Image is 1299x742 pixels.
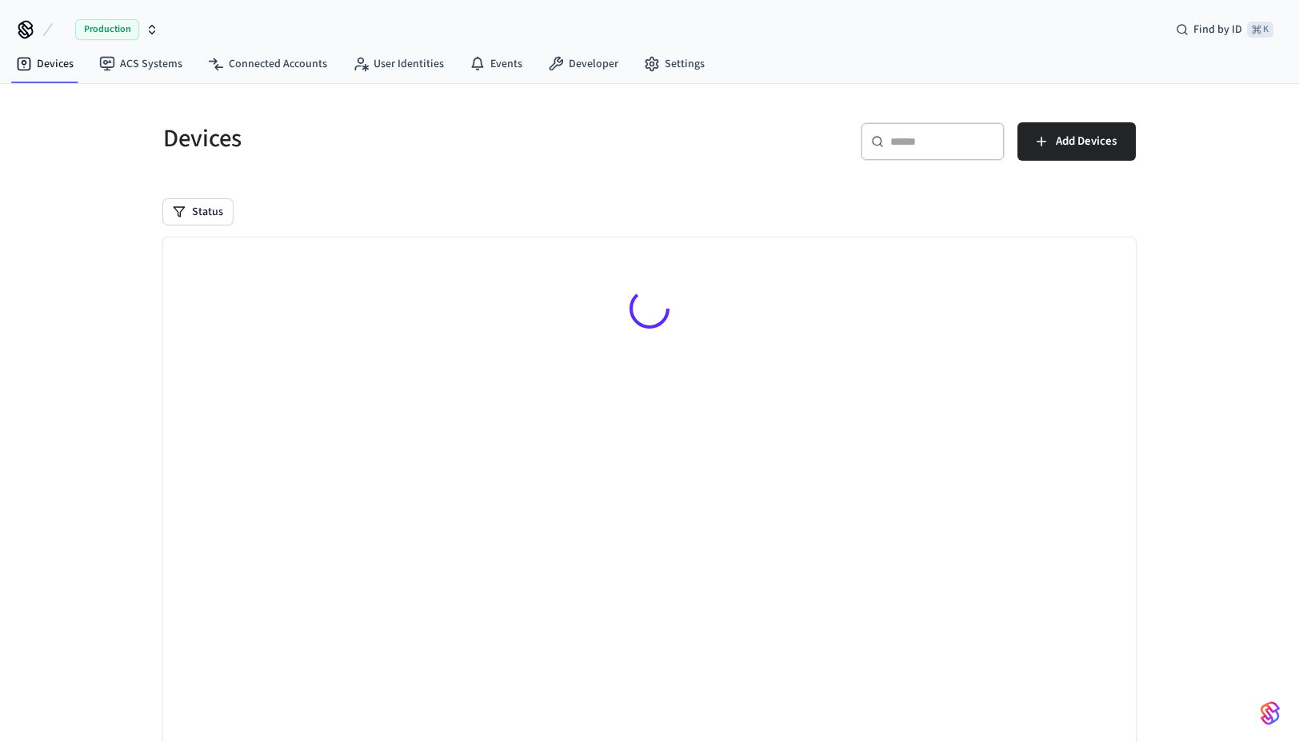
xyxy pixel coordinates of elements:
[1261,700,1280,726] img: SeamLogoGradient.69752ec5.svg
[3,50,86,78] a: Devices
[1247,22,1273,38] span: ⌘ K
[86,50,195,78] a: ACS Systems
[163,199,233,225] button: Status
[631,50,717,78] a: Settings
[535,50,631,78] a: Developer
[1017,122,1136,161] button: Add Devices
[1193,22,1242,38] span: Find by ID
[457,50,535,78] a: Events
[75,19,139,40] span: Production
[195,50,340,78] a: Connected Accounts
[1163,15,1286,44] div: Find by ID⌘ K
[1056,131,1117,152] span: Add Devices
[340,50,457,78] a: User Identities
[163,122,640,155] h5: Devices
